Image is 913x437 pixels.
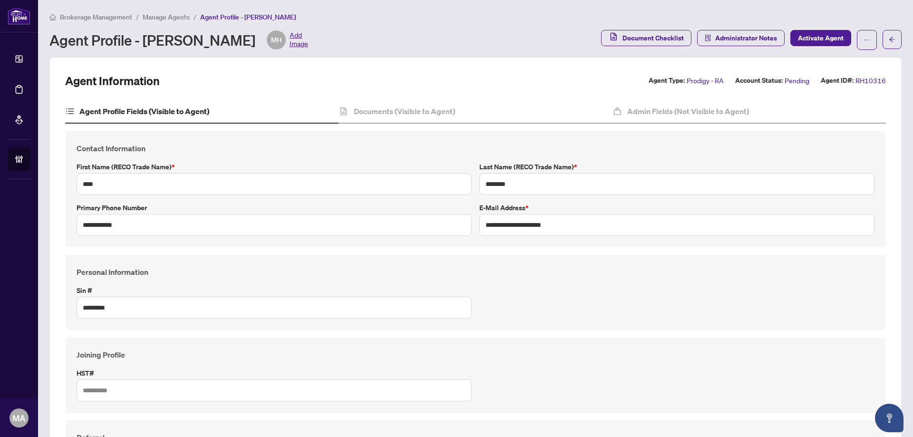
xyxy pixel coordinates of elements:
label: Primary Phone Number [77,203,472,213]
button: Administrator Notes [697,30,785,46]
h4: Personal Information [77,266,874,278]
span: Activate Agent [798,30,844,46]
label: Last Name (RECO Trade Name) [479,162,874,172]
label: Agent ID#: [821,75,854,86]
span: arrow-left [889,36,895,43]
button: Open asap [875,404,903,432]
span: ellipsis [864,37,870,43]
span: home [49,14,56,20]
h2: Agent Information [65,73,160,88]
img: logo [8,7,30,25]
li: / [194,11,196,22]
label: Sin # [77,285,472,296]
button: Document Checklist [601,30,691,46]
span: Add Image [290,30,308,49]
span: Manage Agents [143,13,190,21]
h4: Agent Profile Fields (Visible to Agent) [79,106,209,117]
span: Brokerage Management [60,13,132,21]
span: Pending [785,75,809,86]
span: Prodigy - RA [687,75,724,86]
button: Activate Agent [790,30,851,46]
span: Document Checklist [622,30,684,46]
h4: Contact Information [77,143,874,154]
label: HST# [77,368,472,379]
h4: Joining Profile [77,349,874,360]
h4: Admin Fields (Not Visible to Agent) [627,106,749,117]
span: MA [12,411,26,425]
label: Agent Type: [649,75,685,86]
label: E-mail Address [479,203,874,213]
li: / [136,11,139,22]
h4: Documents (Visible to Agent) [354,106,455,117]
div: Agent Profile - [PERSON_NAME] [49,30,308,49]
span: Agent Profile - [PERSON_NAME] [200,13,296,21]
span: RH10316 [855,75,886,86]
label: Account Status: [735,75,783,86]
span: MH [271,35,282,45]
span: solution [705,35,711,41]
label: First Name (RECO Trade Name) [77,162,472,172]
span: Administrator Notes [715,30,777,46]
